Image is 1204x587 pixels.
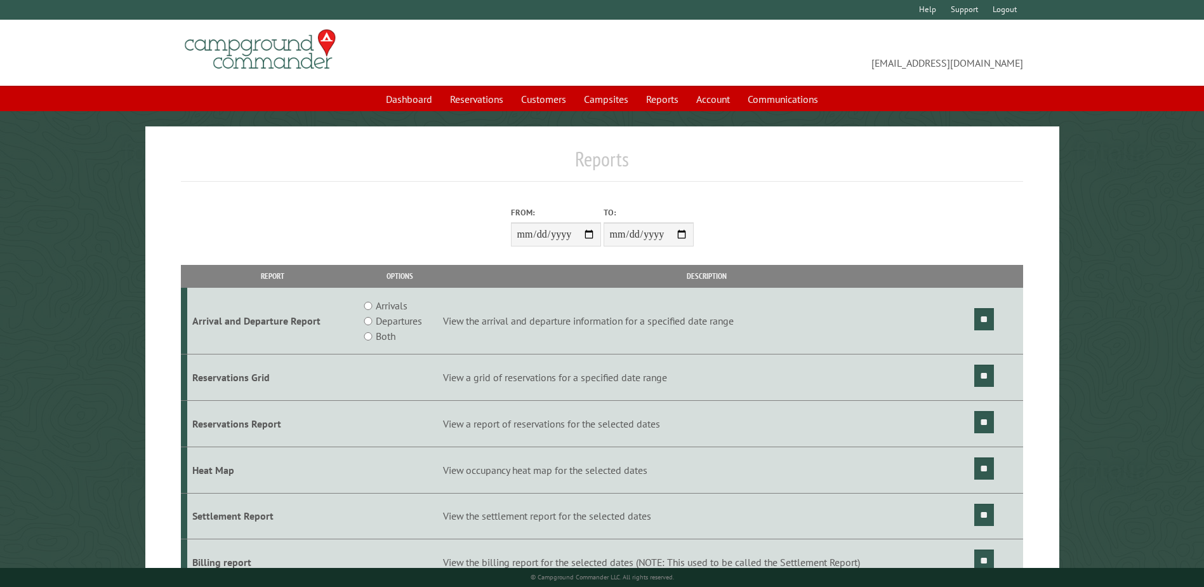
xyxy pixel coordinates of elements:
[441,539,972,586] td: View the billing report for the selected dates (NOTE: This used to be called the Settlement Report)
[602,35,1023,71] span: [EMAIL_ADDRESS][DOMAIN_NAME]
[689,87,738,111] a: Account
[638,87,686,111] a: Reports
[358,265,440,287] th: Options
[187,400,358,447] td: Reservations Report
[378,87,440,111] a: Dashboard
[740,87,826,111] a: Communications
[441,288,972,354] td: View the arrival and departure information for a specified date range
[181,147,1022,182] h1: Reports
[441,354,972,401] td: View a grid of reservations for a specified date range
[441,400,972,447] td: View a report of reservations for the selected dates
[376,328,395,344] label: Both
[187,493,358,539] td: Settlement Report
[441,493,972,539] td: View the settlement report for the selected dates
[441,447,972,493] td: View occupancy heat map for the selected dates
[187,447,358,493] td: Heat Map
[187,354,358,401] td: Reservations Grid
[181,25,340,74] img: Campground Commander
[511,206,601,219] label: From:
[187,539,358,586] td: Billing report
[441,265,972,287] th: Description
[513,87,574,111] a: Customers
[576,87,636,111] a: Campsites
[187,265,358,287] th: Report
[531,573,674,581] small: © Campground Commander LLC. All rights reserved.
[376,298,407,313] label: Arrivals
[376,313,422,328] label: Departures
[442,87,511,111] a: Reservations
[604,206,694,219] label: To:
[187,288,358,354] td: Arrival and Departure Report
